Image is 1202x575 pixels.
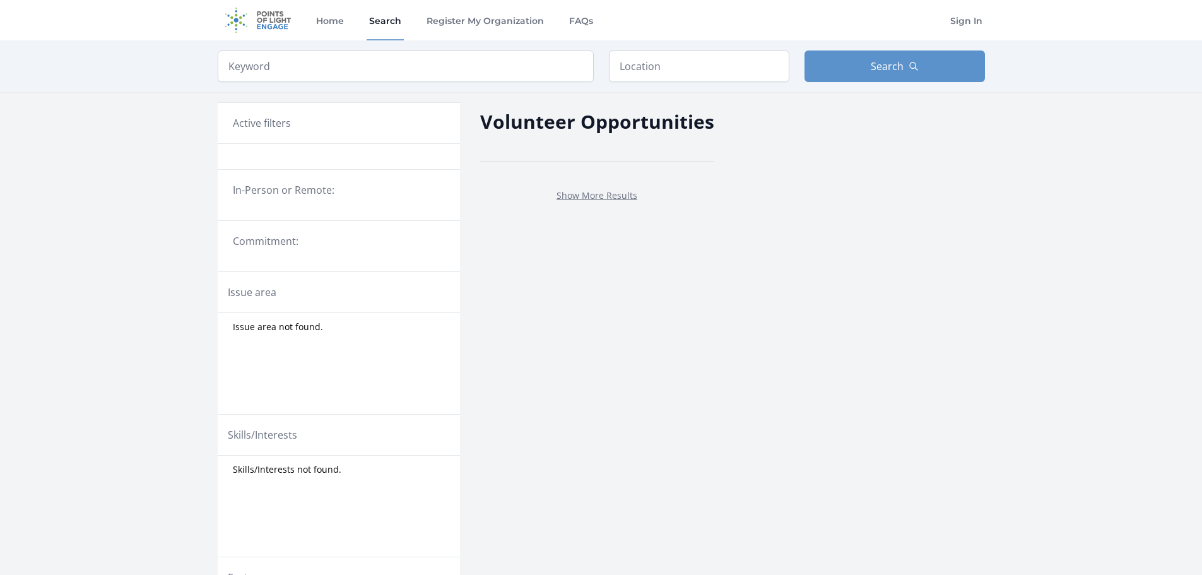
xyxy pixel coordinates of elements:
span: Skills/Interests not found. [233,463,341,476]
input: Keyword [218,50,594,82]
legend: Commitment: [233,234,445,249]
button: Search [804,50,985,82]
legend: Skills/Interests [228,427,297,442]
h3: Active filters [233,116,291,131]
a: Show More Results [557,189,637,201]
h2: Volunteer Opportunities [480,107,714,136]
span: Search [871,59,904,74]
legend: Issue area [228,285,276,300]
input: Location [609,50,789,82]
legend: In-Person or Remote: [233,182,445,198]
span: Issue area not found. [233,321,323,333]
